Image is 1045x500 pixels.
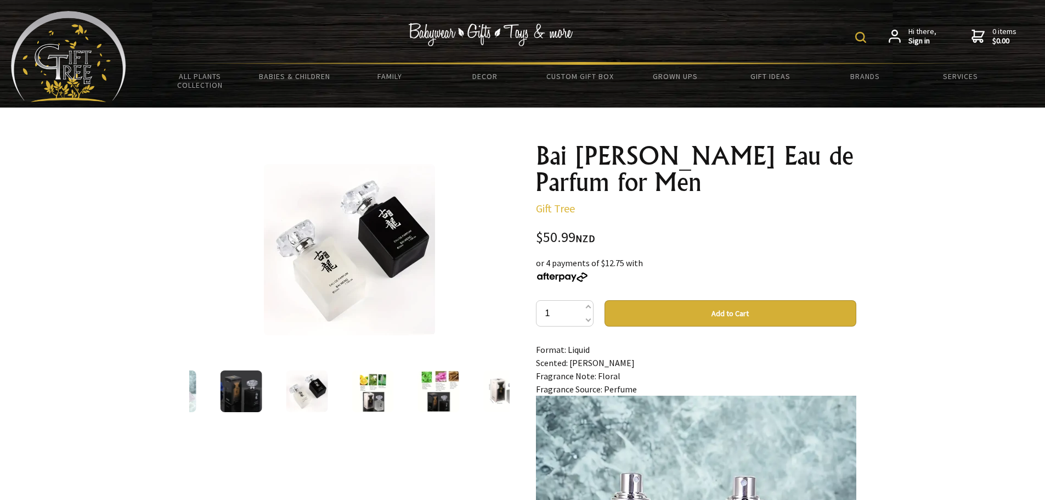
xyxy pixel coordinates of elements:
[992,36,1016,46] strong: $0.00
[220,370,262,412] img: Bai MENG Eau de Parfum for Men
[536,231,856,245] div: $50.99
[286,370,327,412] img: Bai MENG Eau de Parfum for Men
[154,370,196,412] img: Bai MENG Eau de Parfum for Men
[971,27,1016,46] a: 0 items$0.00
[575,232,595,245] span: NZD
[818,65,913,88] a: Brands
[889,27,936,46] a: Hi there,Sign in
[913,65,1008,88] a: Services
[908,36,936,46] strong: Sign in
[536,256,856,283] div: or 4 payments of $12.75 with
[247,65,342,88] a: Babies & Children
[437,65,532,88] a: Decor
[409,23,573,46] img: Babywear - Gifts - Toys & more
[855,32,866,43] img: product search
[11,11,126,102] img: Babyware - Gifts - Toys and more...
[605,300,856,327] button: Add to Cart
[483,370,525,412] img: Bai MENG Eau de Parfum for Men
[628,65,722,88] a: Grown Ups
[536,272,589,282] img: Afterpay
[992,26,1016,46] span: 0 items
[908,27,936,46] span: Hi there,
[152,65,247,97] a: All Plants Collection
[536,143,856,195] h1: Bai [PERSON_NAME] Eau de Parfum for Men
[533,65,628,88] a: Custom Gift Box
[536,201,575,215] a: Gift Tree
[342,65,437,88] a: Family
[722,65,817,88] a: Gift Ideas
[352,370,393,412] img: Bai MENG Eau de Parfum for Men
[264,164,435,335] img: Bai MENG Eau de Parfum for Men
[417,370,459,412] img: Bai MENG Eau de Parfum for Men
